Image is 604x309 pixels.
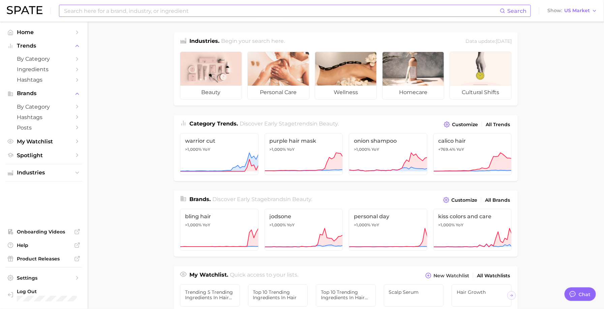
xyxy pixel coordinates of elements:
[17,43,71,49] span: Trends
[546,6,599,15] button: ShowUS Market
[270,147,286,152] span: >1,000%
[17,104,71,110] span: by Category
[384,284,444,307] a: Scalp Serum
[17,90,71,96] span: Brands
[287,147,295,152] span: YoY
[253,289,303,300] span: Top 10 Trending Ingredients in Hair
[5,136,82,147] a: My Watchlist
[240,120,339,127] span: Discover Early Stage trends in .
[180,86,242,99] span: beauty
[17,77,71,83] span: Hashtags
[507,291,516,300] button: Scroll Right
[17,56,71,62] span: by Category
[265,133,343,175] a: purple hair mask>1,000% YoY
[452,284,512,307] a: Hair Growth
[315,52,377,100] a: wellness
[17,29,71,35] span: Home
[189,271,228,280] h1: My Watchlist.
[293,196,311,202] span: beauty
[5,168,82,178] button: Industries
[5,150,82,161] a: Spotlight
[17,229,71,235] span: Onboarding Videos
[17,242,71,248] span: Help
[371,147,379,152] span: YoY
[457,147,464,152] span: YoY
[180,52,242,100] a: beauty
[433,133,512,175] a: calico hair+769.4% YoY
[248,86,309,99] span: personal care
[17,275,71,281] span: Settings
[349,209,427,251] a: personal day>1,000% YoY
[485,197,510,203] span: All Brands
[5,286,82,304] a: Log out. Currently logged in with e-mail mdunn@avlon.com.
[433,209,512,251] a: kiss colors and care>1,000% YoY
[477,273,510,279] span: All Watchlists
[189,120,238,127] span: Category Trends .
[203,222,210,228] span: YoY
[371,222,379,228] span: YoY
[5,64,82,75] a: Ingredients
[17,66,71,73] span: Ingredients
[270,222,286,227] span: >1,000%
[319,120,338,127] span: beauty
[5,41,82,51] button: Trends
[439,147,456,152] span: +769.4%
[465,37,512,46] div: Data update: [DATE]
[17,138,71,145] span: My Watchlist
[424,271,471,280] button: New Watchlist
[451,197,477,203] span: Customize
[189,37,219,46] h1: Industries.
[180,284,240,307] a: Trending 5 Trending Ingredients in Hair (In Terms of Search Volume) (copy)
[185,289,235,300] span: Trending 5 Trending Ingredients in Hair (In Terms of Search Volume) (copy)
[452,122,478,128] span: Customize
[5,112,82,122] a: Hashtags
[180,209,259,251] a: bling hair>1,000% YoY
[450,52,512,100] a: cultural shifts
[456,222,464,228] span: YoY
[483,196,512,205] a: All Brands
[5,27,82,37] a: Home
[484,120,512,129] a: All Trends
[5,102,82,112] a: by Category
[486,122,510,128] span: All Trends
[316,284,376,307] a: Top 10 Trending Ingredients in Hair (adjusted)
[439,222,455,227] span: >1,000%
[439,213,507,220] span: kiss colors and care
[439,138,507,144] span: calico hair
[5,122,82,133] a: Posts
[5,88,82,99] button: Brands
[5,75,82,85] a: Hashtags
[315,86,376,99] span: wellness
[270,138,338,144] span: purple hair mask
[383,86,444,99] span: homecare
[457,289,507,295] span: Hair Growth
[63,5,500,17] input: Search here for a brand, industry, or ingredient
[213,196,312,202] span: Discover Early Stage brands in .
[17,152,71,159] span: Spotlight
[433,273,469,279] span: New Watchlist
[564,9,590,12] span: US Market
[442,120,480,129] button: Customize
[185,213,253,220] span: bling hair
[17,170,71,176] span: Industries
[321,289,371,300] span: Top 10 Trending Ingredients in Hair (adjusted)
[354,138,422,144] span: onion shampoo
[442,195,479,205] button: Customize
[7,6,42,14] img: SPATE
[17,124,71,131] span: Posts
[189,196,211,202] span: Brands .
[248,284,308,307] a: Top 10 Trending Ingredients in Hair
[185,147,202,152] span: >1,000%
[185,222,202,227] span: >1,000%
[17,256,71,262] span: Product Releases
[354,222,370,227] span: >1,000%
[450,86,511,99] span: cultural shifts
[475,271,512,280] a: All Watchlists
[5,54,82,64] a: by Category
[17,114,71,120] span: Hashtags
[5,227,82,237] a: Onboarding Videos
[247,52,309,100] a: personal care
[203,147,210,152] span: YoY
[180,133,259,175] a: warrior cut>1,000% YoY
[349,133,427,175] a: onion shampoo>1,000% YoY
